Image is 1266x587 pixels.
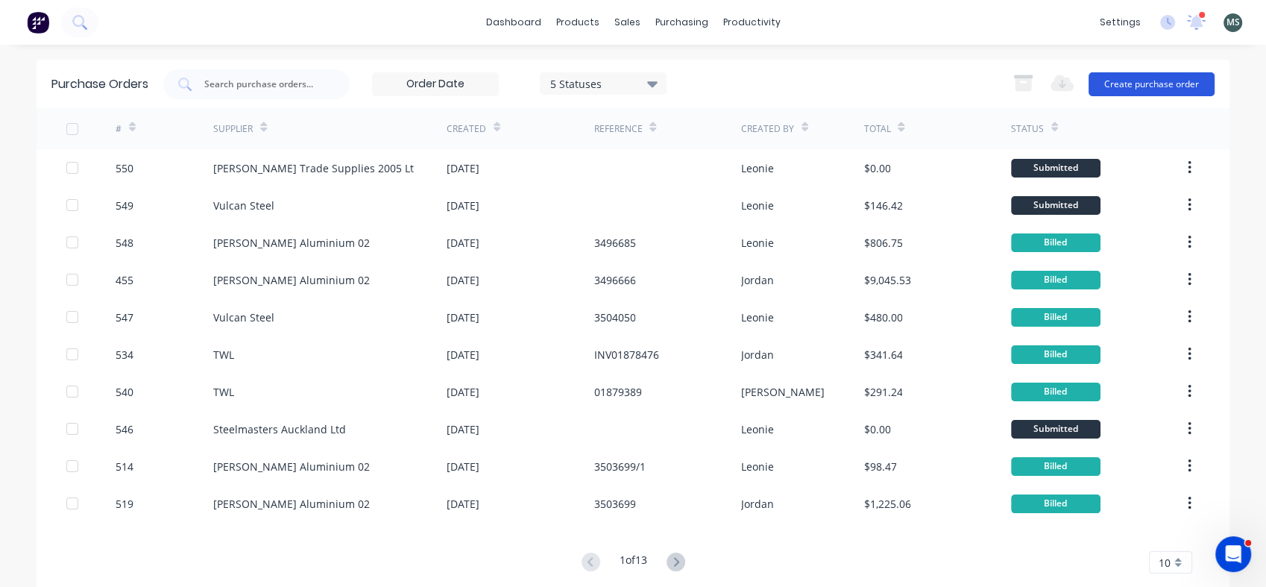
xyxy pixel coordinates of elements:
div: Leonie [741,310,774,325]
div: Submitted [1011,196,1100,215]
div: 546 [116,421,133,437]
div: Ask a question [31,274,250,290]
span: 10 [1159,555,1171,571]
div: products [549,11,607,34]
div: $0.00 [863,421,890,437]
div: Jordan [741,496,774,512]
div: $341.64 [863,347,902,362]
h2: Have an idea or feature request? [31,339,268,354]
p: How can we help? [30,131,268,157]
div: [PERSON_NAME] [741,384,825,400]
div: $0.00 [863,160,890,176]
div: [DATE] [447,347,479,362]
div: [PERSON_NAME] Aluminium 02 [213,459,370,474]
div: Billed [1011,383,1100,401]
div: Leonie [741,198,774,213]
div: Vulcan Steel [213,310,274,325]
div: 3503699/1 [593,459,645,474]
span: Home [20,487,54,497]
div: Factory Weekly Updates - [DATE] [31,447,241,462]
div: UpdateFeature updateFactory Weekly Updates - [DATE] [15,409,283,494]
div: Total [863,122,890,136]
div: • 2h ago [107,226,150,242]
div: AI Agent and team can help [31,290,250,306]
div: Status [1011,122,1044,136]
div: sales [607,11,648,34]
div: Created By [741,122,794,136]
div: purchasing [648,11,716,34]
div: $1,225.06 [863,496,910,512]
button: News [149,450,224,509]
div: 455 [116,272,133,288]
div: Vulcan Steel [213,198,274,213]
div: Update [31,421,78,438]
div: Recent message [31,189,268,204]
div: Feature update [84,421,172,438]
div: Created [447,122,486,136]
div: $9,045.53 [863,272,910,288]
span: News [172,487,201,497]
div: Leonie [741,459,774,474]
div: TWL [213,347,234,362]
div: [DATE] [447,160,479,176]
div: Leonie [741,235,774,251]
div: $98.47 [863,459,896,474]
button: Messages [75,450,149,509]
input: Order Date [373,73,498,95]
span: Help [249,487,273,497]
div: [DATE] [447,198,479,213]
div: Leonie [741,421,774,437]
div: Reference [593,122,642,136]
button: Share it with us [31,360,268,390]
div: Billed [1011,271,1100,289]
div: [PERSON_NAME] Aluminium 02 [213,496,370,512]
iframe: Intercom live chat [1215,536,1251,572]
div: 548 [116,235,133,251]
div: Supplier [213,122,253,136]
button: Help [224,450,298,509]
div: 5 Statuses [550,75,657,91]
div: [DATE] [447,459,479,474]
span: MS [1226,16,1240,29]
div: $480.00 [863,310,902,325]
div: Ask a questionAI Agent and team can help [15,262,283,318]
div: 3496666 [593,272,635,288]
div: [DATE] [447,310,479,325]
div: Submitted [1011,420,1100,439]
div: [DATE] [447,496,479,512]
div: 3496685 [593,235,635,251]
div: Billed [1011,233,1100,252]
span: Messages [86,487,138,497]
div: 550 [116,160,133,176]
div: [PERSON_NAME] Aluminium 02 [213,235,370,251]
div: Submitted [1011,159,1100,178]
a: dashboard [479,11,549,34]
div: 519 [116,496,133,512]
div: 514 [116,459,133,474]
div: # [116,122,122,136]
div: [PERSON_NAME] Trade Supplies 2005 Lt [213,160,414,176]
img: Factory [27,11,49,34]
div: $806.75 [863,235,902,251]
div: Leonie [741,160,774,176]
div: 549 [116,198,133,213]
div: [DATE] [447,384,479,400]
div: Billed [1011,457,1100,476]
div: [DATE] [447,421,479,437]
div: [DATE] [447,272,479,288]
img: Profile image for Factory [31,211,60,241]
div: Purchase Orders [51,75,148,93]
input: Search purchase orders... [203,77,327,92]
div: settings [1092,11,1148,34]
div: 547 [116,310,133,325]
div: Billed [1011,308,1100,327]
div: Factory [66,226,104,242]
div: Close [256,24,283,51]
div: Steelmasters Auckland Ltd [213,421,346,437]
div: 534 [116,347,133,362]
div: 3503699 [593,496,635,512]
div: Jordan [741,272,774,288]
div: 540 [116,384,133,400]
div: [PERSON_NAME] Aluminium 02 [213,272,370,288]
div: Billed [1011,495,1100,513]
